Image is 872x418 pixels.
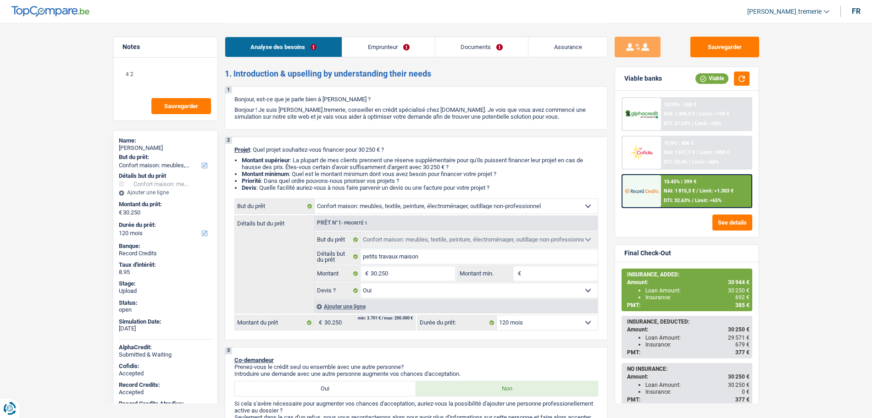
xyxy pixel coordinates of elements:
[852,7,861,16] div: fr
[728,374,750,380] span: 30 250 €
[735,302,750,308] span: 385 €
[695,121,722,126] span: Limit: <65%
[315,249,361,264] label: Détails but du prêt
[119,389,212,396] div: Accepted
[627,366,750,372] div: NO INSURANCE:
[234,106,598,120] p: Bonjour ! Je suis [PERSON_NAME].tremerie, conseiller en crédit spécialisé chez [DOMAIN_NAME]. Je ...
[624,75,662,82] div: Viable banks
[315,283,361,298] label: Devis ?
[664,111,695,117] span: NAI: 1 496,3 €
[735,349,750,356] span: 377 €
[692,159,719,165] span: Limit: <60%
[242,184,256,191] span: Devis
[242,177,261,184] strong: Priorité
[627,302,750,308] div: PMT:
[695,73,728,83] div: Viable
[747,8,822,16] span: [PERSON_NAME].tremerie
[242,157,290,164] strong: Montant supérieur
[700,188,733,194] span: Limit: >1.303 €
[664,121,690,126] span: DTI: 37.24%
[119,287,212,295] div: Upload
[692,121,694,126] span: /
[119,261,212,269] div: Taux d'intérêt:
[119,144,212,152] div: [PERSON_NAME]
[234,370,598,377] p: Introduire une demande avec une autre personne augmente vos chances d'acceptation.
[358,316,413,320] div: min: 3.701 € / max: 200.000 €
[119,137,212,144] div: Name:
[528,37,607,57] a: Assurance
[627,319,750,325] div: INSURANCE, DEDUCTED:
[242,170,289,177] strong: Montant minimum
[627,396,750,403] div: PMT:
[735,294,750,301] span: 692 €
[315,232,361,247] label: But du prêt
[728,279,750,286] span: 30 944 €
[242,184,598,191] li: : Quelle facilité auriez-vous à nous faire parvenir un devis ou une facture pour votre projet ?
[119,154,210,161] label: But du prêt:
[695,198,722,203] span: Limit: <65%
[225,137,232,144] div: 2
[119,201,210,208] label: Montant du prêt:
[11,6,89,17] img: TopCompare Logo
[119,351,212,358] div: Submitted & Waiting
[119,209,122,216] span: €
[242,170,598,177] li: : Quel est le montant minimum dont vous avez besoin pour financer votre projet ?
[225,69,608,79] h2: 1. Introduction & upselling by understanding their needs
[735,341,750,348] span: 679 €
[645,287,750,294] div: Loan Amount:
[742,389,750,395] span: 0 €
[457,266,513,281] label: Montant min.
[645,335,750,341] div: Loan Amount:
[627,374,750,380] div: Amount:
[624,249,671,257] div: Final Check-Out
[645,382,750,388] div: Loan Amount:
[119,306,212,313] div: open
[225,37,342,57] a: Analyse des besoins
[416,381,598,396] label: Non
[435,37,528,57] a: Documents
[119,299,212,307] div: Status:
[625,182,659,199] img: Record Credits
[242,177,598,184] li: : Dans quel ordre pouvons-nous prioriser vos projets ?
[342,37,435,57] a: Emprunteur
[664,149,695,155] span: NAI: 1 617,7 €
[235,315,314,330] label: Montant du prêt
[225,347,232,354] div: 3
[625,144,659,161] img: Cofidis
[689,159,691,165] span: /
[664,188,695,194] span: NAI: 1 815,3 €
[664,159,688,165] span: DTI: 35.4%
[728,287,750,294] span: 30 250 €
[692,198,694,203] span: /
[119,280,212,287] div: Stage:
[315,220,370,226] div: Prêt n°1
[234,363,598,370] p: Prenez-vous le crédit seul ou ensemble avec une autre personne?
[314,300,598,313] div: Ajouter une ligne
[235,199,315,214] label: But du prêt
[627,349,750,356] div: PMT:
[122,43,208,51] h5: Notes
[234,400,598,414] p: Si cela s'avère nécessaire pour augmenter vos chances d'acceptation, auriez-vous la possibilité d...
[700,111,729,117] span: Limit: >750 €
[664,140,694,146] div: 10.9% | 406 €
[341,220,367,225] span: - Priorité 1
[627,279,750,286] div: Amount:
[627,271,750,278] div: INSURANCE, ADDED:
[664,102,696,108] div: 10.99% | 408 €
[315,266,361,281] label: Montant
[119,325,212,332] div: [DATE]
[712,214,752,231] button: See details
[645,294,750,301] div: Insurance:
[119,269,212,276] div: 8.95
[119,400,212,407] div: Record Credits Atradius:
[119,250,212,257] div: Record Credits
[690,37,759,57] button: Sauvegarder
[242,157,598,170] li: : La plupart de mes clients prennent une réserve supplémentaire pour qu'ils puissent financer leu...
[234,146,250,153] span: Projet
[728,335,750,341] span: 29 571 €
[225,87,232,93] div: 1
[119,242,212,250] div: Banque:
[119,344,212,351] div: AlphaCredit:
[627,326,750,333] div: Amount:
[664,179,696,185] div: 10.45% | 399 €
